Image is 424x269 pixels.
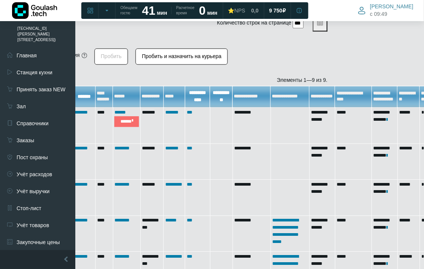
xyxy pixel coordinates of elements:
a: Обещаем гостю 41 мин Расчетное время 0 мин [116,4,222,17]
span: Расчетное время [176,5,194,16]
span: мин [207,10,217,16]
span: Обещаем гостю [120,5,137,16]
label: Количество строк на странице [217,19,292,27]
strong: 0 [199,4,206,17]
span: c 09:49 [370,10,387,18]
a: 9 750 ₽ [265,4,290,17]
span: [PERSON_NAME] [370,3,413,10]
a: ⭐NPS 0,0 [224,4,263,17]
p: Поместите палец на сканер [2,35,328,41]
button: [PERSON_NAME] c 09:49 [354,2,418,19]
span: ₽ [282,7,286,14]
span: NPS [235,8,246,14]
div: ⭐ [228,7,246,14]
button: Пробить и назначить на курьера [136,49,228,65]
strong: 41 [142,4,156,17]
img: Логотип компании Goulash.tech [12,2,57,19]
div: Элементы 1—9 из 9. [2,77,328,85]
span: 0,0 [251,7,258,14]
button: Пробить [95,49,128,65]
span: 9 750 [269,7,282,14]
span: мин [157,10,167,16]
